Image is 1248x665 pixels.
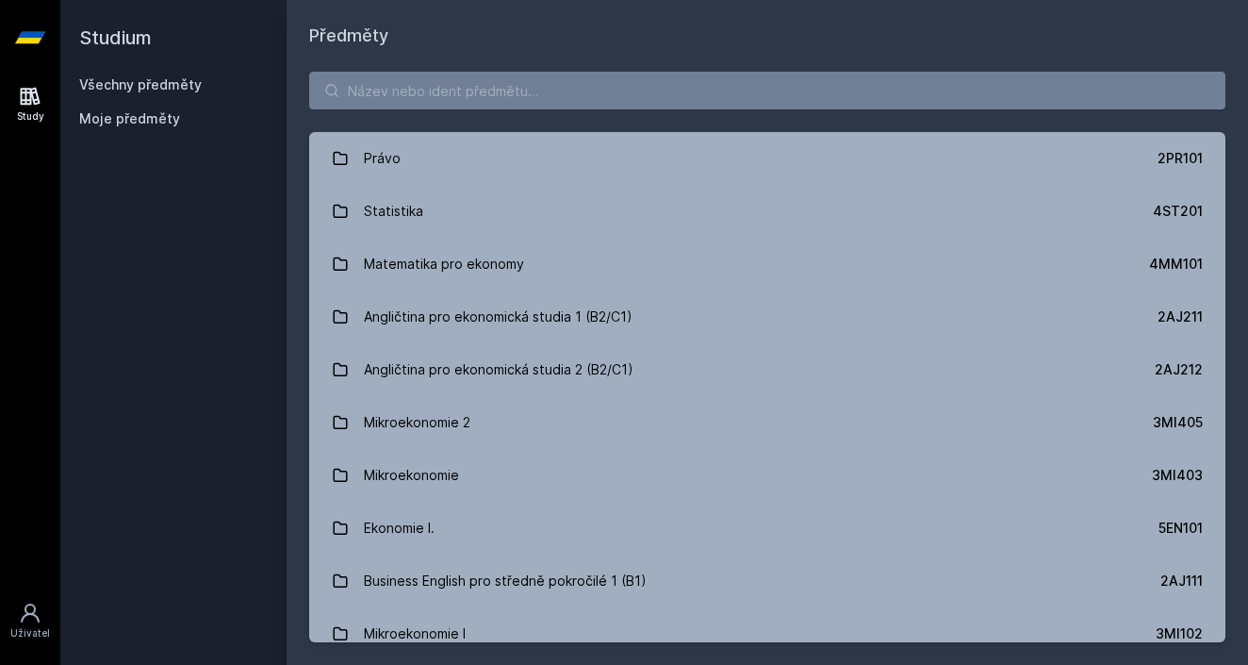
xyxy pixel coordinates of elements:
[309,449,1225,502] a: Mikroekonomie 3MI403
[17,109,44,124] div: Study
[1153,413,1203,432] div: 3MI405
[364,404,470,441] div: Mikroekonomie 2
[309,343,1225,396] a: Angličtina pro ekonomická studia 2 (B2/C1) 2AJ212
[364,298,632,336] div: Angličtina pro ekonomická studia 1 (B2/C1)
[364,509,435,547] div: Ekonomie I.
[79,76,202,92] a: Všechny předměty
[364,457,459,494] div: Mikroekonomie
[1152,466,1203,485] div: 3MI403
[1160,572,1203,590] div: 2AJ111
[364,562,647,600] div: Business English pro středně pokročilé 1 (B1)
[1155,360,1203,379] div: 2AJ212
[10,626,50,640] div: Uživatel
[79,109,180,128] span: Moje předměty
[309,238,1225,291] a: Matematika pro ekonomy 4MM101
[309,607,1225,660] a: Mikroekonomie I 3MI102
[309,23,1225,49] h1: Předměty
[364,140,401,177] div: Právo
[1156,624,1203,643] div: 3MI102
[309,132,1225,185] a: Právo 2PR101
[364,245,524,283] div: Matematika pro ekonomy
[309,396,1225,449] a: Mikroekonomie 2 3MI405
[309,185,1225,238] a: Statistika 4ST201
[364,351,633,389] div: Angličtina pro ekonomická studia 2 (B2/C1)
[309,291,1225,343] a: Angličtina pro ekonomická studia 1 (B2/C1) 2AJ211
[309,502,1225,555] a: Ekonomie I. 5EN101
[309,555,1225,607] a: Business English pro středně pokročilé 1 (B1) 2AJ111
[364,192,423,230] div: Statistika
[309,72,1225,109] input: Název nebo ident předmětu…
[1158,519,1203,538] div: 5EN101
[364,615,466,653] div: Mikroekonomie I
[1158,308,1203,326] div: 2AJ211
[1153,202,1203,221] div: 4ST201
[4,75,57,133] a: Study
[1149,255,1203,274] div: 4MM101
[4,592,57,650] a: Uživatel
[1158,149,1203,168] div: 2PR101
